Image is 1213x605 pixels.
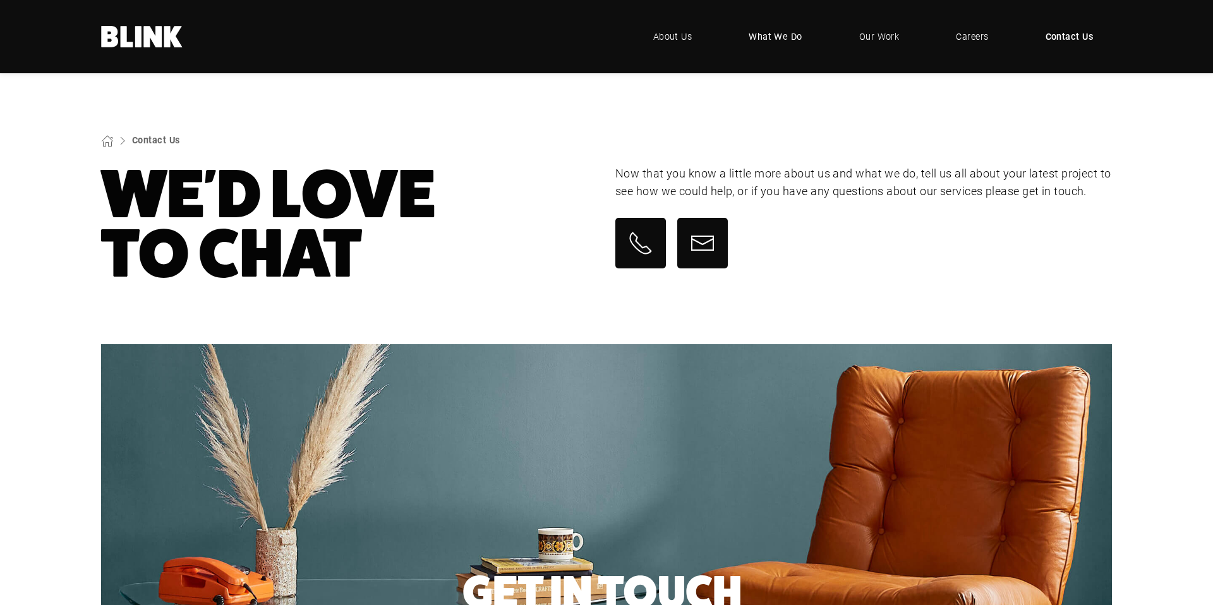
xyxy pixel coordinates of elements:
h1: We'd Love To Chat [101,165,598,284]
a: Our Work [840,18,919,56]
p: Now that you know a little more about us and what we do, tell us all about your latest project to... [615,165,1112,200]
a: Home [101,26,183,47]
span: Our Work [859,30,900,44]
a: Contact Us [132,134,180,146]
span: About Us [653,30,692,44]
span: Contact Us [1046,30,1094,44]
a: Contact Us [1027,18,1113,56]
a: About Us [634,18,711,56]
a: Careers [937,18,1007,56]
a: What We Do [730,18,821,56]
span: What We Do [749,30,802,44]
span: Careers [956,30,988,44]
